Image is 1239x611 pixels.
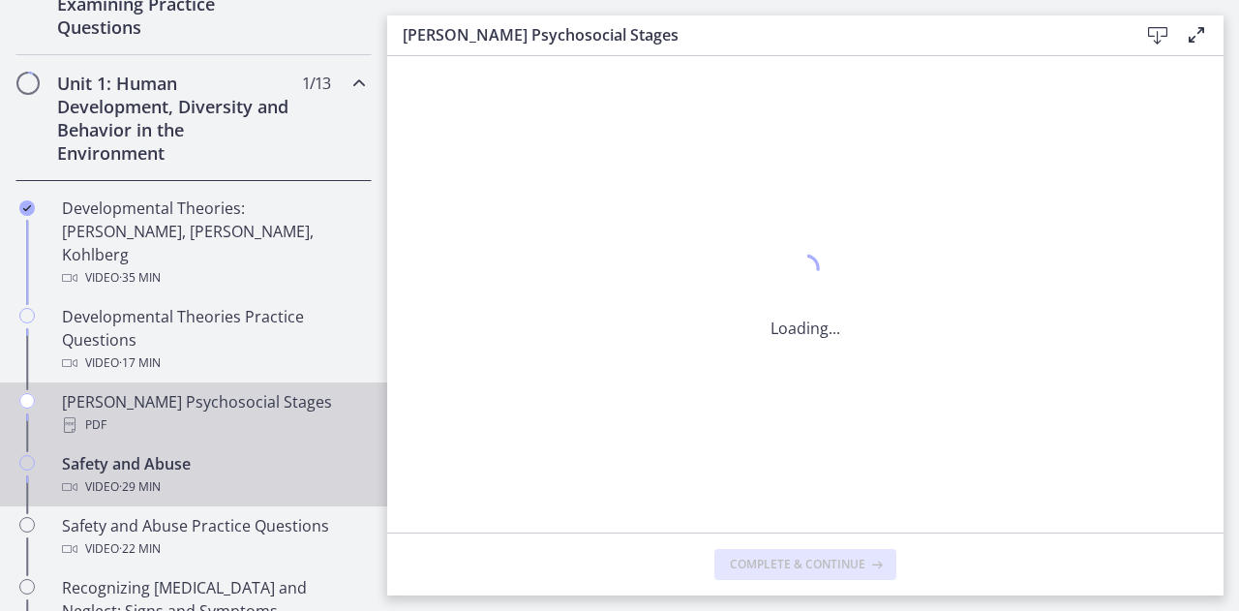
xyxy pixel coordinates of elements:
[771,317,840,340] p: Loading...
[62,266,364,290] div: Video
[57,72,293,165] h2: Unit 1: Human Development, Diversity and Behavior in the Environment
[62,390,364,437] div: [PERSON_NAME] Psychosocial Stages
[62,475,364,499] div: Video
[730,557,865,572] span: Complete & continue
[19,200,35,216] i: Completed
[62,305,364,375] div: Developmental Theories Practice Questions
[62,452,364,499] div: Safety and Abuse
[403,23,1107,46] h3: [PERSON_NAME] Psychosocial Stages
[119,537,161,561] span: · 22 min
[302,72,330,95] span: 1 / 13
[714,549,896,580] button: Complete & continue
[119,475,161,499] span: · 29 min
[119,266,161,290] span: · 35 min
[62,537,364,561] div: Video
[62,197,364,290] div: Developmental Theories: [PERSON_NAME], [PERSON_NAME], Kohlberg
[62,351,364,375] div: Video
[771,249,840,293] div: 1
[62,413,364,437] div: PDF
[119,351,161,375] span: · 17 min
[62,514,364,561] div: Safety and Abuse Practice Questions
